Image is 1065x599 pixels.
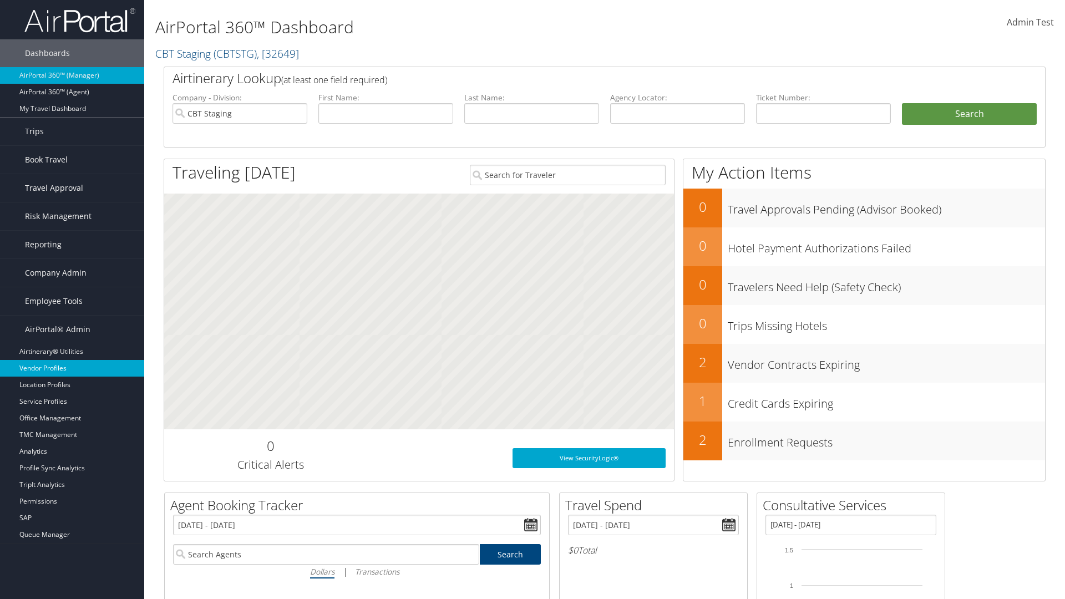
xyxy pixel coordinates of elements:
[257,46,299,61] span: , [ 32649 ]
[214,46,257,61] span: ( CBTSTG )
[683,236,722,255] h2: 0
[173,544,479,565] input: Search Agents
[568,544,578,556] span: $0
[25,174,83,202] span: Travel Approval
[173,457,368,473] h3: Critical Alerts
[683,422,1045,460] a: 2Enrollment Requests
[173,69,963,88] h2: Airtinerary Lookup
[902,103,1037,125] button: Search
[610,92,745,103] label: Agency Locator:
[310,566,334,577] i: Dollars
[25,202,92,230] span: Risk Management
[683,197,722,216] h2: 0
[25,259,87,287] span: Company Admin
[785,547,793,554] tspan: 1.5
[683,314,722,333] h2: 0
[1007,6,1054,40] a: Admin Test
[683,430,722,449] h2: 2
[173,161,296,184] h1: Traveling [DATE]
[173,92,307,103] label: Company - Division:
[24,7,135,33] img: airportal-logo.png
[25,146,68,174] span: Book Travel
[25,39,70,67] span: Dashboards
[683,383,1045,422] a: 1Credit Cards Expiring
[464,92,599,103] label: Last Name:
[728,196,1045,217] h3: Travel Approvals Pending (Advisor Booked)
[683,227,1045,266] a: 0Hotel Payment Authorizations Failed
[513,448,666,468] a: View SecurityLogic®
[25,287,83,315] span: Employee Tools
[683,305,1045,344] a: 0Trips Missing Hotels
[756,92,891,103] label: Ticket Number:
[683,392,722,410] h2: 1
[355,566,399,577] i: Transactions
[683,344,1045,383] a: 2Vendor Contracts Expiring
[480,544,541,565] a: Search
[763,496,945,515] h2: Consultative Services
[728,313,1045,334] h3: Trips Missing Hotels
[728,235,1045,256] h3: Hotel Payment Authorizations Failed
[1007,16,1054,28] span: Admin Test
[173,565,541,578] div: |
[683,266,1045,305] a: 0Travelers Need Help (Safety Check)
[470,165,666,185] input: Search for Traveler
[790,582,793,589] tspan: 1
[728,429,1045,450] h3: Enrollment Requests
[170,496,549,515] h2: Agent Booking Tracker
[281,74,387,86] span: (at least one field required)
[568,544,739,556] h6: Total
[728,274,1045,295] h3: Travelers Need Help (Safety Check)
[155,46,299,61] a: CBT Staging
[565,496,747,515] h2: Travel Spend
[25,316,90,343] span: AirPortal® Admin
[728,390,1045,412] h3: Credit Cards Expiring
[683,161,1045,184] h1: My Action Items
[25,231,62,258] span: Reporting
[683,275,722,294] h2: 0
[728,352,1045,373] h3: Vendor Contracts Expiring
[25,118,44,145] span: Trips
[683,189,1045,227] a: 0Travel Approvals Pending (Advisor Booked)
[683,353,722,372] h2: 2
[318,92,453,103] label: First Name:
[155,16,754,39] h1: AirPortal 360™ Dashboard
[173,436,368,455] h2: 0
